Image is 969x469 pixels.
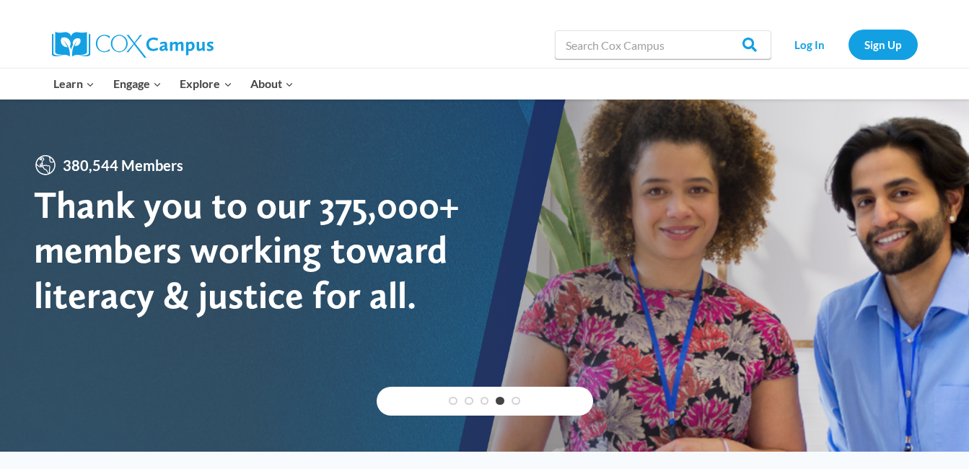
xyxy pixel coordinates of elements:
[512,397,520,406] a: 5
[779,30,918,59] nav: Secondary Navigation
[241,69,303,99] button: Child menu of About
[555,30,771,59] input: Search Cox Campus
[849,30,918,59] a: Sign Up
[449,397,457,406] a: 1
[465,397,473,406] a: 2
[45,69,303,99] nav: Primary Navigation
[496,397,504,406] a: 4
[481,397,489,406] a: 3
[171,69,242,99] button: Child menu of Explore
[45,69,105,99] button: Child menu of Learn
[34,183,485,317] div: Thank you to our 375,000+ members working toward literacy & justice for all.
[57,154,189,177] span: 380,544 Members
[779,30,841,59] a: Log In
[104,69,171,99] button: Child menu of Engage
[52,32,214,58] img: Cox Campus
